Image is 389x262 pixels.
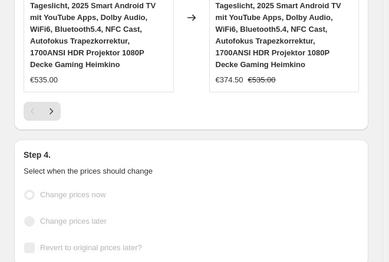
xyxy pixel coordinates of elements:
[216,74,243,86] div: €374.50
[30,74,58,86] div: €535.00
[24,165,359,177] p: Select when the prices should change
[40,243,142,252] span: Revert to original prices later?
[24,149,359,161] h2: Step 4.
[40,190,106,199] span: Change prices now
[24,102,61,121] nav: Pagination
[248,74,276,86] strike: €535.00
[42,102,61,121] button: Next
[40,217,107,225] span: Change prices later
